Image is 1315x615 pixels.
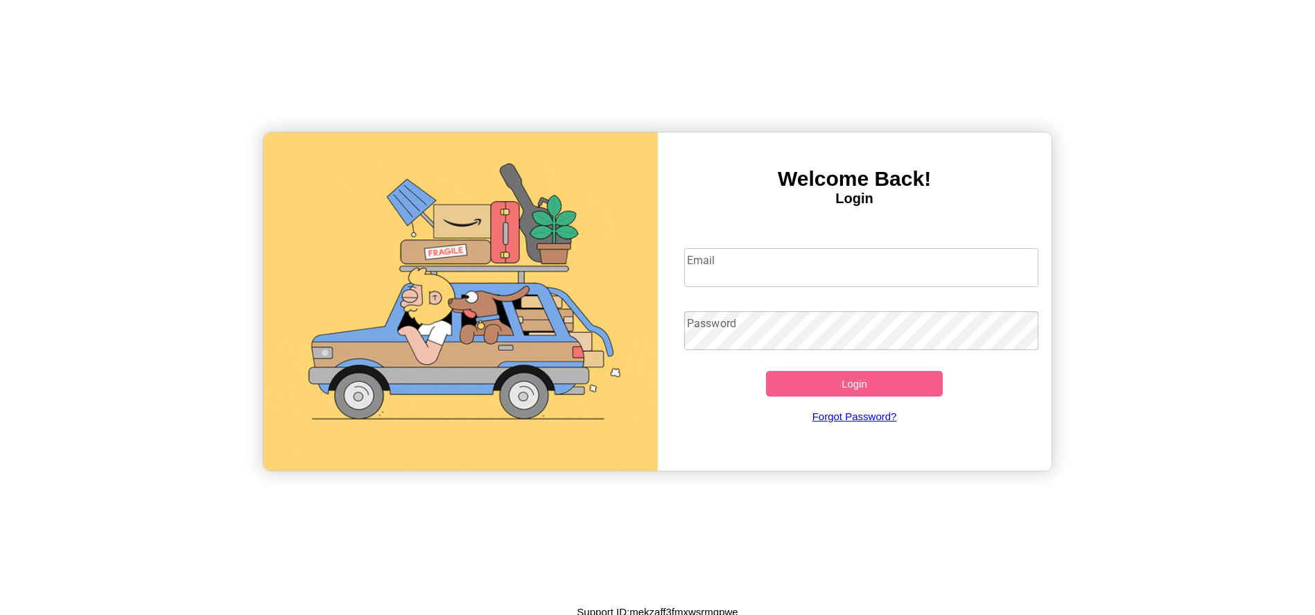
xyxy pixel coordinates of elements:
h4: Login [658,191,1052,207]
img: gif [263,132,657,471]
a: Forgot Password? [677,397,1031,436]
button: Login [766,371,943,397]
h3: Welcome Back! [658,167,1052,191]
